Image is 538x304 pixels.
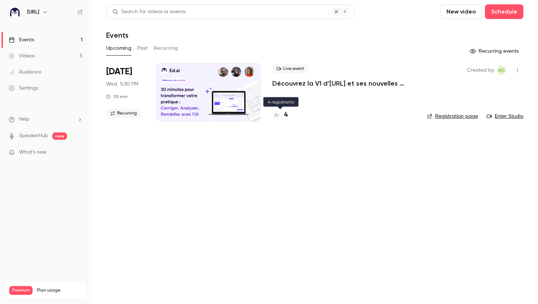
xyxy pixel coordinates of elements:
div: Audience [9,68,41,76]
div: 30 min [106,94,128,100]
span: Plan usage [37,288,82,293]
div: Search for videos or events [112,8,186,16]
button: New video [440,4,482,19]
iframe: Noticeable Trigger [74,149,83,156]
span: [DATE] [106,66,132,78]
span: Created by [467,66,494,75]
a: SpeakerHub [19,132,48,140]
span: Alison Chopard [497,66,506,75]
div: Settings [9,85,38,92]
a: Enter Studio [487,113,523,120]
h1: Events [106,31,128,40]
span: What's new [19,149,46,156]
button: Recurring events [467,45,523,57]
button: Recurring [154,42,178,54]
span: Premium [9,286,33,295]
a: Découvrez la V1 d’[URL] et ses nouvelles fonctionnalités ! [272,79,415,88]
div: Events [9,36,34,44]
span: Live event [272,64,309,73]
img: Ed.ai [9,6,21,18]
button: Upcoming [106,42,131,54]
div: Oct 1 Wed, 5:30 PM (Europe/Paris) [106,63,145,121]
h4: 4 [284,110,288,120]
button: Schedule [485,4,523,19]
span: Recurring [106,109,141,118]
div: Videos [9,52,35,60]
span: AC [498,66,505,75]
span: new [52,132,67,140]
span: Wed, 5:30 PM [106,80,138,88]
h6: [URL] [27,8,39,16]
li: help-dropdown-opener [9,116,83,123]
button: Past [137,42,148,54]
a: Registration page [427,113,478,120]
a: 4 [272,110,288,120]
span: Help [19,116,30,123]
